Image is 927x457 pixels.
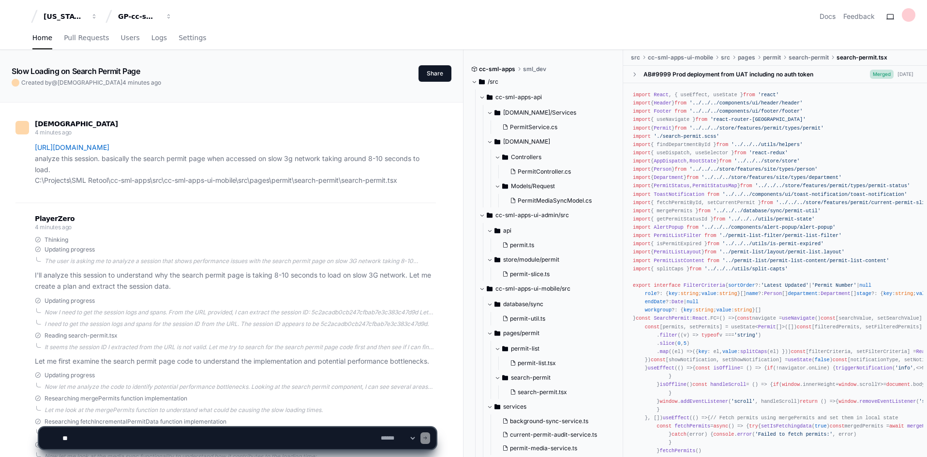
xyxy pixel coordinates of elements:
span: Merged [870,70,894,79]
span: '../permit-list/layout/permit-list.layout' [719,249,845,255]
button: permit-util.ts [498,312,610,325]
svg: Directory [494,107,500,118]
svg: Directory [494,254,500,265]
span: string [695,307,713,313]
span: if [767,365,773,371]
button: Feedback [843,12,875,21]
a: Users [121,27,140,49]
span: [DEMOGRAPHIC_DATA] [58,79,122,86]
span: innerHeight [803,382,836,387]
span: search-permit.tsx [518,388,567,396]
span: 'scroll' [731,398,755,404]
span: './search-permit.scss' [654,133,719,139]
span: permit-list.tsx [518,359,556,367]
span: isOffline [659,382,686,387]
span: '../../../database/sync/permit-util' [713,208,821,214]
span: [DOMAIN_NAME] [503,138,550,146]
span: PermitListFilter [654,233,702,238]
a: Home [32,27,52,49]
button: PermitMediaSyncModel.cs [506,194,610,207]
span: 4 minutes ago [35,129,72,136]
span: null [859,282,871,288]
svg: Directory [502,343,508,354]
span: Footer [654,108,672,114]
svg: Directory [494,225,500,236]
span: from [704,249,717,255]
span: splitCaps [740,349,767,354]
span: import [633,183,651,189]
span: PermitStatus [654,183,689,189]
button: PermitService.cs [498,120,610,134]
span: Person [654,166,672,172]
span: Department [654,175,684,180]
span: 'react-router-[GEOGRAPHIC_DATA]' [710,117,806,122]
span: const [636,315,651,321]
span: src [631,54,640,61]
span: from [707,241,719,247]
span: services [503,403,526,411]
div: It seems the session ID I extracted from the URL is not valid. Let me try to search for the searc... [45,343,436,351]
span: key [883,291,892,296]
span: const [833,357,848,363]
span: () => [677,365,692,371]
span: from [687,224,699,230]
button: api [487,223,616,238]
svg: Directory [487,91,493,103]
span: const [797,324,812,330]
svg: Directory [502,151,508,163]
button: cc-sml-apps-ui-mobile/src [479,281,616,296]
span: key [699,349,707,354]
div: Now let me analyze the code to identify potential performance bottlenecks. Looking at the search ... [45,383,436,391]
span: Home [32,35,52,41]
span: from [695,117,707,122]
span: '../../../utils/helpers' [731,142,803,147]
span: permit-util.ts [510,315,545,323]
span: '../../../store/store' [734,158,800,164]
span: PermitService.cs [510,123,557,131]
span: filter [659,332,677,338]
div: GP-cc-sml-apps [118,12,160,21]
span: import [633,241,651,247]
span: /src [488,78,498,86]
span: return [800,398,818,404]
p: Let me first examine the search permit page code to understand the implementation and potential p... [35,356,436,367]
span: document [886,382,910,387]
span: Logs [151,35,167,41]
button: services [487,399,616,414]
span: FilterCriteria [684,282,725,288]
span: sortOrder [728,282,755,288]
span: import [633,266,651,272]
span: React [654,92,669,98]
span: slice [659,340,674,346]
span: Header [654,100,672,106]
span: Updating progress [45,246,95,253]
span: import [633,258,651,264]
span: window [838,382,856,387]
span: permit [763,54,781,61]
span: window [659,398,677,404]
span: from [707,258,719,264]
button: permit.ts [498,238,610,252]
a: Pull Requests [64,27,109,49]
span: PermitStatusMap [692,183,737,189]
span: import [633,175,651,180]
span: triggerNotification [836,365,892,371]
span: cc-sml-apps [479,65,515,73]
span: AlertPopup [654,224,684,230]
span: window [782,382,800,387]
span: from [704,233,717,238]
span: import [633,92,651,98]
span: import [633,200,651,206]
div: Let me look at the mergePermits function to understand what could be causing the slow loading times. [45,406,436,414]
span: AppDispatch [654,158,687,164]
span: Created by [21,79,161,87]
span: 'react-redux' [749,150,788,156]
div: Now I need to get the session logs and spans. From the URL provided, I can extract the session ID... [45,309,436,316]
button: Share [419,65,451,82]
span: from [713,216,725,222]
span: 'react' [758,92,779,98]
span: Thinking [45,236,68,244]
button: database/sync [487,296,616,312]
span: () => [821,398,836,404]
span: RootState [689,158,716,164]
